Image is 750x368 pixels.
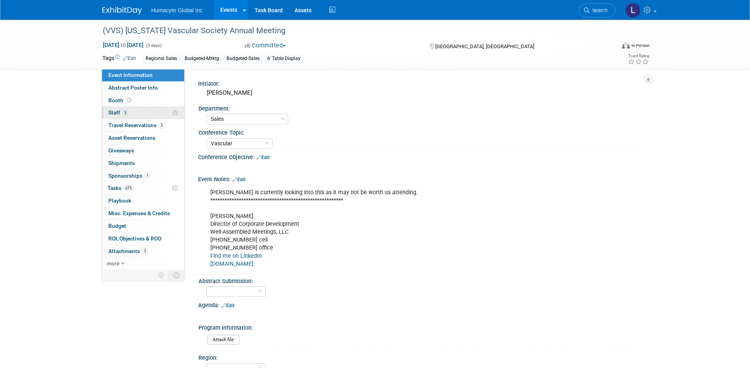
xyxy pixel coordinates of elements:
[622,42,630,49] img: Format-Inperson.png
[155,270,168,280] td: Personalize Event Tab Strip
[102,69,184,81] a: Event Information
[102,195,184,207] a: Playbook
[108,72,153,78] span: Event Information
[145,43,162,48] span: (3 days)
[579,4,615,17] a: Search
[108,109,128,116] span: Staff
[108,135,155,141] span: Asset Reservations
[221,303,234,308] a: Edit
[168,270,184,280] td: Toggle Event Tabs
[108,185,134,191] span: Tasks
[108,173,150,179] span: Sponsorships
[102,245,184,257] a: Attachments3
[108,197,131,204] span: Playbook
[628,54,649,58] div: Event Rating
[122,110,128,116] span: 3
[232,177,246,182] a: Edit
[119,42,127,48] span: to
[198,127,644,137] div: Conference Topic:
[589,8,608,13] span: Search
[108,235,161,242] span: ROI, Objectives & ROO
[198,103,644,113] div: Department:
[198,322,644,332] div: Program Information:
[108,210,170,216] span: Misc. Expenses & Credits
[198,151,648,161] div: Conference Objective:
[108,147,134,154] span: Giveaways
[102,94,184,107] a: Booth
[100,24,603,38] div: (VVS) [US_STATE] Vascular Society Annual Meeting
[108,248,148,254] span: Attachments
[210,261,253,267] a: [DOMAIN_NAME]
[125,97,133,103] span: Booth not reserved yet
[102,145,184,157] a: Giveaways
[102,170,184,182] a: Sponsorships1
[257,155,270,160] a: Edit
[143,54,179,63] div: Regional Sales
[108,84,158,91] span: Abstract Poster Info
[102,257,184,270] a: more
[435,43,534,49] span: [GEOGRAPHIC_DATA], [GEOGRAPHIC_DATA]
[198,78,648,88] div: Initiator:
[102,7,142,15] img: ExhibitDay
[631,43,650,49] div: In-Person
[102,41,144,49] span: [DATE] [DATE]
[102,207,184,220] a: Misc. Expenses & Credits
[102,182,184,194] a: Tasks67%
[182,54,221,63] div: Budgeted-Mrktg
[198,352,644,362] div: Region:
[102,132,184,144] a: Asset Reservations
[205,185,561,272] div: [PERSON_NAME] is currently looking into this as it may not be worth us attending. ***************...
[210,253,262,259] a: Find me on LinkedIn
[108,97,133,103] span: Booth
[198,299,648,310] div: Agenda:
[102,220,184,232] a: Budget
[102,82,184,94] a: Abstract Poster Info
[625,3,640,18] img: Linda Hamilton
[204,87,642,99] div: [PERSON_NAME]
[198,275,644,285] div: Abstract Submission:
[123,185,134,191] span: 67%
[102,54,136,63] td: Tags
[102,107,184,119] a: Staff3
[151,7,203,13] span: Humacyte Global Inc
[265,54,303,63] div: 6' Table Display
[569,41,650,53] div: Event Format
[107,260,119,267] span: more
[159,122,164,128] span: 3
[108,223,126,229] span: Budget
[108,160,135,166] span: Shipments
[102,119,184,131] a: Travel Reservations3
[224,54,262,63] div: Budgeted-Sales
[108,122,164,128] span: Travel Reservations
[172,109,178,116] span: Potential Scheduling Conflict -- at least one attendee is tagged in another overlapping event.
[242,41,289,50] button: Committed
[142,248,148,254] span: 3
[123,56,136,61] a: Edit
[102,157,184,169] a: Shipments
[102,233,184,245] a: ROI, Objectives & ROO
[144,173,150,178] span: 1
[198,173,648,184] div: Event Notes:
